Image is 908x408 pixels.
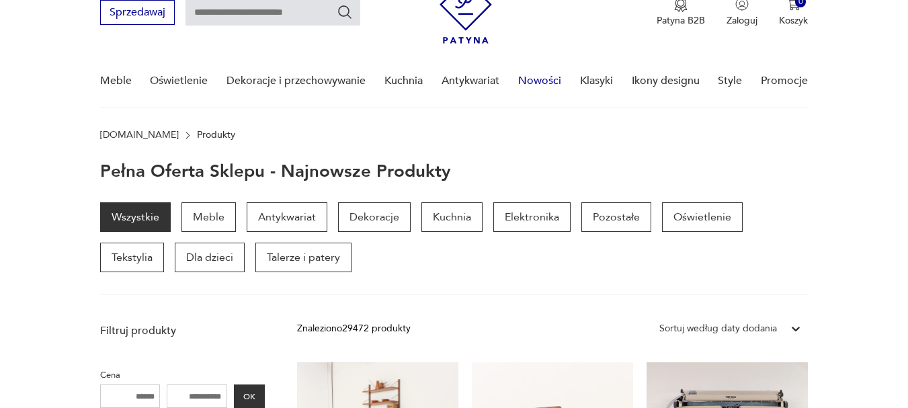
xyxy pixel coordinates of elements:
a: Antykwariat [247,202,327,232]
a: Antykwariat [442,55,499,107]
a: Kuchnia [384,55,423,107]
a: Promocje [761,55,808,107]
p: Produkty [197,130,235,140]
a: Ikony designu [632,55,700,107]
a: Wszystkie [100,202,171,232]
a: Oświetlenie [150,55,208,107]
p: Patyna B2B [657,14,705,27]
a: Style [718,55,742,107]
a: Tekstylia [100,243,164,272]
button: Szukaj [337,4,353,20]
a: Meble [100,55,132,107]
a: Kuchnia [421,202,483,232]
a: Dla dzieci [175,243,245,272]
a: Talerze i patery [255,243,352,272]
p: Cena [100,368,265,382]
a: Nowości [518,55,561,107]
a: Meble [181,202,236,232]
h1: Pełna oferta sklepu - najnowsze produkty [100,162,451,181]
p: Zaloguj [727,14,757,27]
p: Koszyk [779,14,808,27]
a: [DOMAIN_NAME] [100,130,179,140]
a: Sprzedawaj [100,9,175,18]
div: Sortuj według daty dodania [659,321,777,336]
p: Filtruj produkty [100,323,265,338]
a: Dekoracje [338,202,411,232]
a: Oświetlenie [662,202,743,232]
a: Klasyki [580,55,613,107]
button: OK [234,384,265,408]
div: Znaleziono 29472 produkty [297,321,411,336]
a: Dekoracje i przechowywanie [226,55,366,107]
a: Pozostałe [581,202,651,232]
a: Elektronika [493,202,571,232]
